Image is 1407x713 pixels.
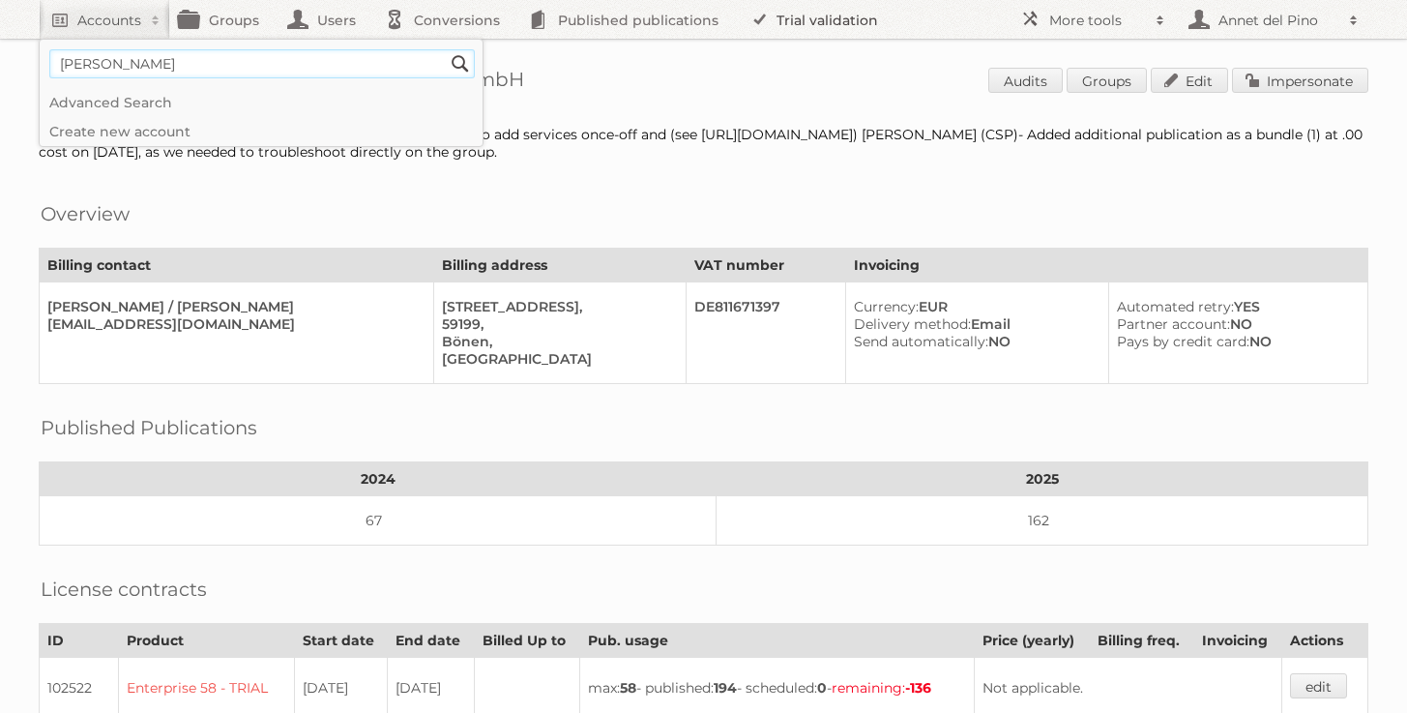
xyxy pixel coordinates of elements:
[41,199,130,228] h2: Overview
[1151,68,1228,93] a: Edit
[854,315,1092,333] div: Email
[39,68,1368,97] h1: Account 87355: KiK Textilien und Non-Food GmbH
[988,68,1063,93] a: Audits
[40,624,119,658] th: ID
[854,333,988,350] span: Send automatically:
[40,249,434,282] th: Billing contact
[40,496,717,546] td: 67
[620,679,636,697] strong: 58
[1194,624,1281,658] th: Invoicing
[442,350,670,368] div: [GEOGRAPHIC_DATA]
[442,315,670,333] div: 59199,
[1117,298,1234,315] span: Automated retry:
[442,298,670,315] div: [STREET_ADDRESS],
[832,679,931,697] span: remaining:
[41,413,257,442] h2: Published Publications
[905,679,931,697] strong: -136
[846,249,1368,282] th: Invoicing
[974,624,1089,658] th: Price (yearly)
[854,298,1092,315] div: EUR
[474,624,580,658] th: Billed Up to
[854,315,971,333] span: Delivery method:
[1089,624,1193,658] th: Billing freq.
[580,624,974,658] th: Pub. usage
[1049,11,1146,30] h2: More tools
[1232,68,1368,93] a: Impersonate
[77,11,141,30] h2: Accounts
[39,126,1368,161] div: [Contract 109340] - auto-billing disabled to reflect discounts and to add services once-off and (...
[1290,673,1347,698] a: edit
[47,298,418,315] div: [PERSON_NAME] / [PERSON_NAME]
[41,575,207,604] h2: License contracts
[433,249,686,282] th: Billing address
[442,333,670,350] div: Bönen,
[294,624,388,658] th: Start date
[1117,333,1249,350] span: Pays by credit card:
[1214,11,1339,30] h2: Annet del Pino
[1117,298,1352,315] div: YES
[854,298,919,315] span: Currency:
[686,282,845,384] td: DE811671397
[717,496,1368,546] td: 162
[854,333,1092,350] div: NO
[686,249,845,282] th: VAT number
[1117,333,1352,350] div: NO
[388,624,474,658] th: End date
[40,88,483,117] a: Advanced Search
[40,117,483,146] a: Create new account
[118,624,294,658] th: Product
[1117,315,1230,333] span: Partner account:
[40,462,717,496] th: 2024
[1117,315,1352,333] div: NO
[1067,68,1147,93] a: Groups
[717,462,1368,496] th: 2025
[446,49,475,78] input: Search
[714,679,737,697] strong: 194
[817,679,827,697] strong: 0
[47,315,418,333] div: [EMAIL_ADDRESS][DOMAIN_NAME]
[1281,624,1367,658] th: Actions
